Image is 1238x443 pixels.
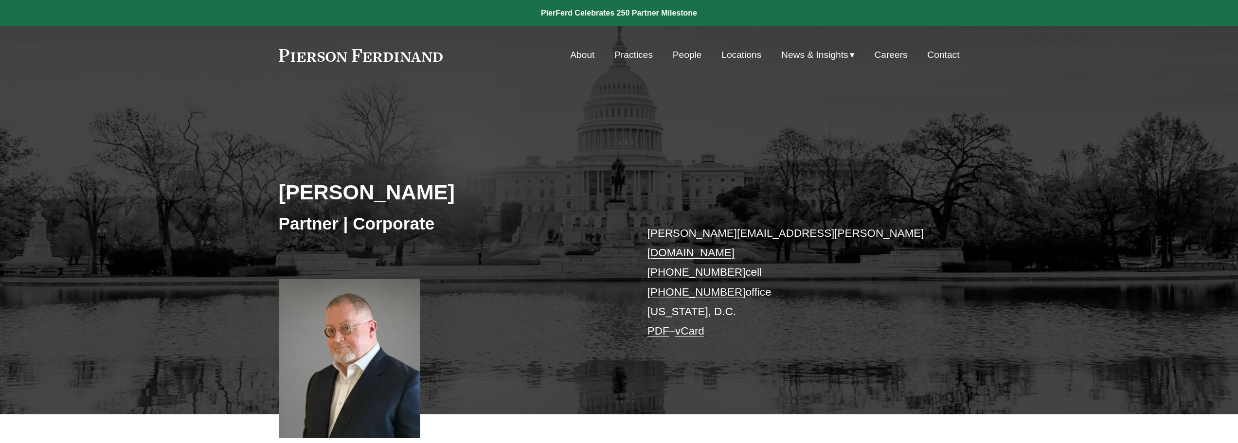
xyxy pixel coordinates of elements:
a: [PHONE_NUMBER] [647,286,746,298]
h3: Partner | Corporate [279,213,619,234]
a: PDF [647,325,669,337]
a: About [570,46,594,64]
a: folder dropdown [781,46,855,64]
a: Careers [874,46,907,64]
h2: [PERSON_NAME] [279,179,619,205]
p: cell office [US_STATE], D.C. – [647,224,931,341]
a: vCard [675,325,704,337]
a: Practices [614,46,653,64]
a: Locations [721,46,761,64]
a: Contact [927,46,959,64]
a: [PERSON_NAME][EMAIL_ADDRESS][PERSON_NAME][DOMAIN_NAME] [647,227,924,259]
a: [PHONE_NUMBER] [647,266,746,278]
span: News & Insights [781,47,848,64]
a: People [673,46,702,64]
